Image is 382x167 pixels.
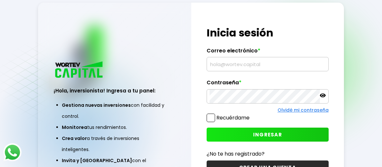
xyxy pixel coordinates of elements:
[62,135,87,142] span: Crea valor
[62,100,168,122] li: con facilidad y control.
[3,143,21,161] img: logos_whatsapp-icon.242b2217.svg
[207,48,329,57] label: Correo electrónico
[253,131,282,138] span: INGRESAR
[62,122,168,133] li: tus rendimientos.
[210,57,326,71] input: hola@wortev.capital
[207,79,329,89] label: Contraseña
[54,87,176,94] h3: ¡Hola, inversionista! Ingresa a tu panel:
[207,150,329,158] p: ¿No te has registrado?
[207,128,329,142] button: INGRESAR
[62,133,168,155] li: a través de inversiones inteligentes.
[216,114,250,121] label: Recuérdame
[207,25,329,41] h1: Inicia sesión
[62,157,132,164] span: Invita y [GEOGRAPHIC_DATA]
[62,124,87,131] span: Monitorea
[54,61,105,80] img: logo_wortev_capital
[62,102,131,108] span: Gestiona nuevas inversiones
[278,107,329,113] a: Olvidé mi contraseña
